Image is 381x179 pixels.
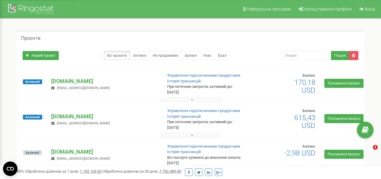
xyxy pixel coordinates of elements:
a: Архівні [181,51,200,60]
span: Архівний [23,150,42,155]
a: Поповнити баланс [324,150,364,159]
a: Управління підключеними продуктами [167,144,240,149]
u: 1 743 163,00 [80,169,101,174]
span: 170,18 USD [294,78,315,94]
p: При поточних витратах активний до: [DATE] [167,119,244,130]
a: Не продовжені [149,51,182,60]
span: Вихід [364,7,375,11]
a: Поповнити баланс [324,79,364,88]
a: Управління підключеними продуктами [167,73,240,78]
span: Активний [23,79,42,84]
a: Активні [130,51,150,60]
a: Історія транзакцій [167,79,201,83]
a: Історія транзакцій [167,149,201,154]
button: Пошук [331,51,349,60]
span: Баланс [302,73,315,78]
p: [DOMAIN_NAME] [51,148,157,156]
a: Всі проєкти [104,51,130,60]
span: Оброблено дзвінків за 7 днів : [25,169,101,174]
span: -2,98 USD [284,149,315,157]
a: Нові [200,51,214,60]
a: Історія транзакцій [167,114,201,119]
a: Тріал [214,51,230,60]
span: Баланс [302,108,315,113]
a: Управління підключеними продуктами [167,108,240,113]
span: [EMAIL_ADDRESS][DOMAIN_NAME] [57,157,110,161]
p: [DOMAIN_NAME] [51,113,157,120]
p: Всі послуги зупинені до внесення оплати: [DATE] [167,155,244,166]
span: 1 [373,145,378,150]
p: [DOMAIN_NAME] [51,77,157,85]
h5: Проєкти [21,36,40,41]
input: Пошук [281,51,331,60]
span: Реферальна програма [246,7,291,11]
a: Новий проєкт [23,51,59,60]
iframe: Intercom live chat [361,145,375,159]
span: [EMAIL_ADDRESS][DOMAIN_NAME] [57,121,110,125]
span: Баланс [302,144,315,149]
span: Активний [23,115,42,120]
p: При поточних витратах активний до: [DATE] [167,84,244,95]
span: Налаштування профілю [304,7,352,11]
button: Open CMP widget [3,161,17,176]
a: Поповнити баланс [324,114,364,123]
u: 7 792 489,00 [159,169,181,174]
span: [EMAIL_ADDRESS][DOMAIN_NAME] [57,86,110,90]
span: 615,43 USD [294,113,315,130]
span: Оброблено дзвінків за 30 днів : [102,169,181,174]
